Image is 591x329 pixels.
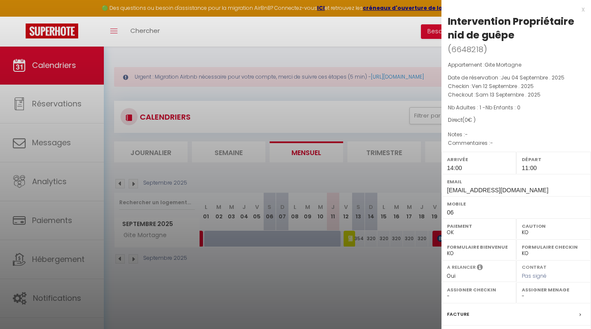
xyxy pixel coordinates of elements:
[448,15,585,42] div: Intervention Propriétaire nid de guêpe
[447,164,462,171] span: 14:00
[448,73,585,82] p: Date de réservation :
[465,116,468,123] span: 0
[448,130,585,139] p: Notes :
[447,187,548,194] span: [EMAIL_ADDRESS][DOMAIN_NAME]
[451,44,483,55] span: 6648218
[7,3,32,29] button: Ouvrir le widget de chat LiveChat
[447,285,511,294] label: Assigner Checkin
[490,139,493,147] span: -
[485,61,521,68] span: Gite Mortagne
[462,116,476,123] span: ( € )
[441,4,585,15] div: x
[447,209,454,216] span: 06
[522,272,547,279] span: Pas signé
[447,310,469,319] label: Facture
[448,116,585,124] div: Direct
[448,61,585,69] p: Appartement :
[465,131,468,138] span: -
[447,264,476,271] label: A relancer
[447,155,511,164] label: Arrivée
[522,285,585,294] label: Assigner Menage
[501,74,565,81] span: Jeu 04 Septembre . 2025
[448,104,520,111] span: Nb Adultes : 1 -
[485,104,520,111] span: Nb Enfants : 0
[477,264,483,273] i: Sélectionner OUI si vous souhaiter envoyer les séquences de messages post-checkout
[522,164,537,171] span: 11:00
[447,200,585,208] label: Mobile
[448,139,585,147] p: Commentaires :
[472,82,534,90] span: Ven 12 Septembre . 2025
[447,243,511,251] label: Formulaire Bienvenue
[448,91,585,99] p: Checkout :
[447,177,585,186] label: Email
[448,43,487,55] span: ( )
[522,243,585,251] label: Formulaire Checkin
[522,155,585,164] label: Départ
[476,91,541,98] span: Sam 13 Septembre . 2025
[448,82,585,91] p: Checkin :
[522,264,547,269] label: Contrat
[447,222,511,230] label: Paiement
[522,222,585,230] label: Caution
